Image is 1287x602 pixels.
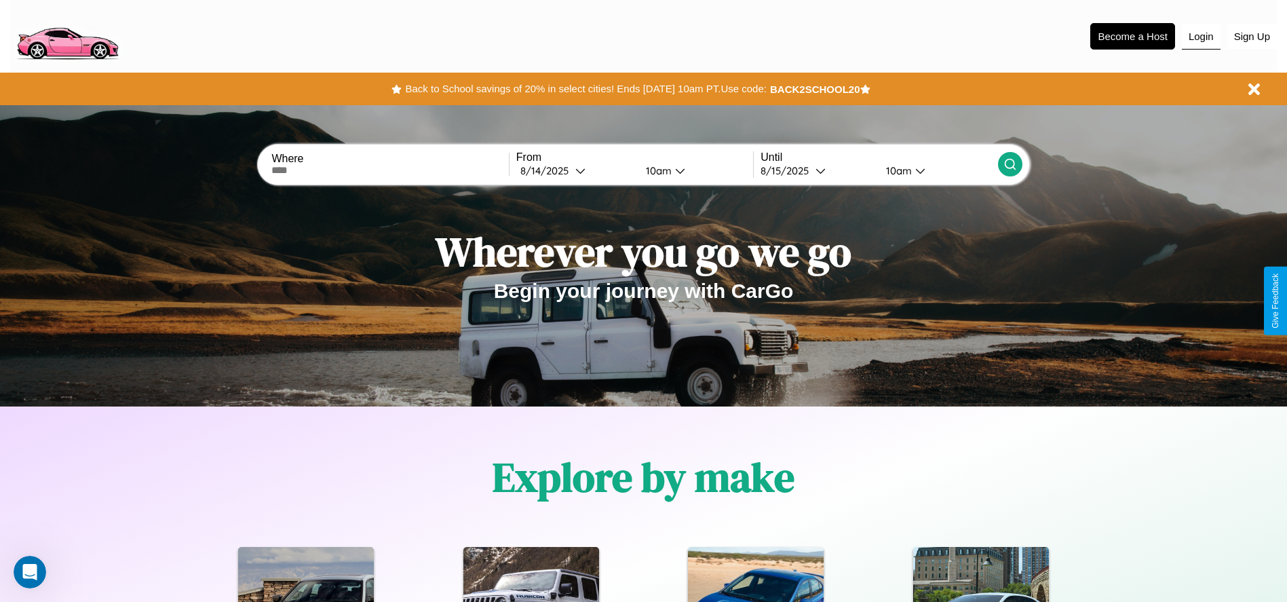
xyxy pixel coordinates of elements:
div: 10am [639,164,675,177]
button: 10am [875,164,998,178]
img: logo [10,7,124,63]
button: Become a Host [1090,23,1175,50]
iframe: Intercom live chat [14,556,46,588]
div: Give Feedback [1271,274,1280,328]
h1: Explore by make [493,449,794,505]
button: Back to School savings of 20% in select cities! Ends [DATE] 10am PT.Use code: [402,79,769,98]
button: 10am [635,164,754,178]
button: Login [1182,24,1221,50]
label: Until [761,151,997,164]
button: 8/14/2025 [516,164,635,178]
div: 8 / 14 / 2025 [520,164,575,177]
button: Sign Up [1227,24,1277,49]
div: 8 / 15 / 2025 [761,164,815,177]
b: BACK2SCHOOL20 [770,83,860,95]
div: 10am [879,164,915,177]
label: From [516,151,753,164]
label: Where [271,153,508,165]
